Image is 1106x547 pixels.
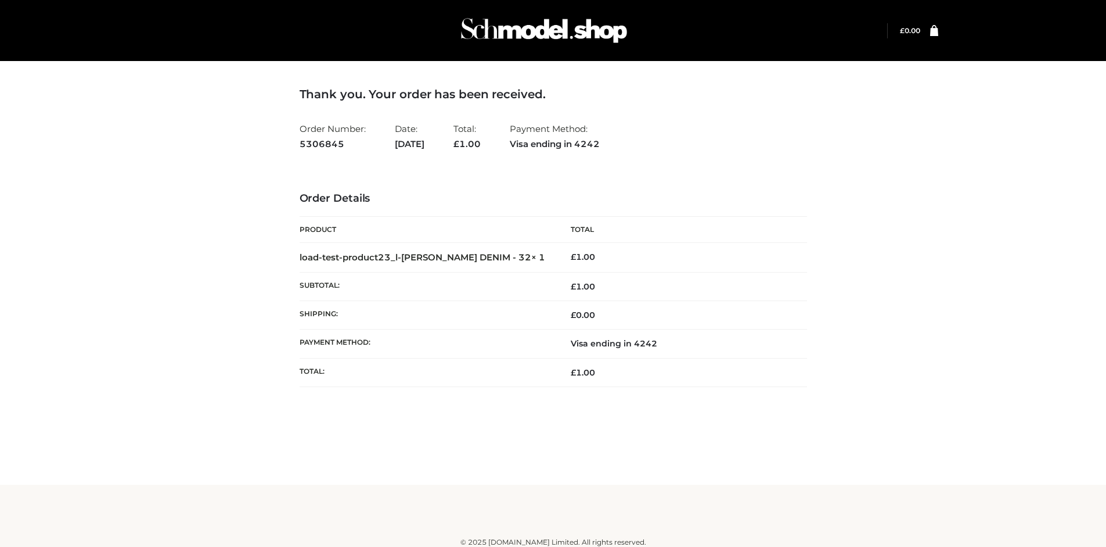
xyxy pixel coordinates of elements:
[300,119,366,154] li: Order Number:
[900,26,920,35] a: £0.00
[571,252,595,262] bdi: 1.00
[510,137,600,152] strong: Visa ending in 4242
[571,310,576,320] span: £
[300,217,553,243] th: Product
[300,252,545,263] strong: load-test-product23_l-[PERSON_NAME] DENIM - 32
[300,272,553,301] th: Subtotal:
[510,119,600,154] li: Payment Method:
[300,87,807,101] h3: Thank you. Your order has been received.
[571,367,576,378] span: £
[300,358,553,387] th: Total:
[300,301,553,330] th: Shipping:
[457,8,631,53] img: Schmodel Admin 964
[395,119,424,154] li: Date:
[571,367,595,378] span: 1.00
[300,192,807,205] h3: Order Details
[900,26,920,35] bdi: 0.00
[395,137,424,152] strong: [DATE]
[553,217,807,243] th: Total
[453,119,481,154] li: Total:
[553,330,807,358] td: Visa ending in 4242
[531,252,545,263] strong: × 1
[453,138,459,149] span: £
[571,310,595,320] bdi: 0.00
[571,281,595,292] span: 1.00
[300,330,553,358] th: Payment method:
[571,252,576,262] span: £
[571,281,576,292] span: £
[300,137,366,152] strong: 5306845
[900,26,905,35] span: £
[453,138,481,149] span: 1.00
